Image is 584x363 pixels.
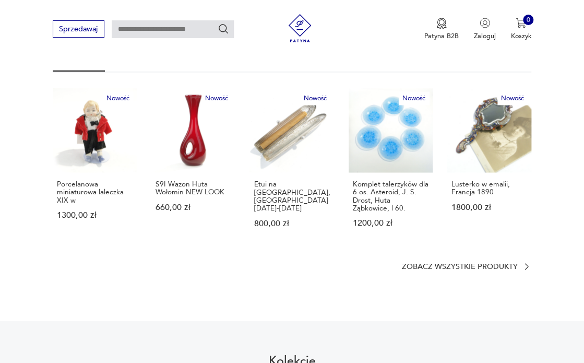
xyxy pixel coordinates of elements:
[249,88,334,246] a: NowośćEtui na cygaro, Austria 1900-1920Etui na [GEOGRAPHIC_DATA], [GEOGRAPHIC_DATA] [DATE]-[DATE]...
[282,14,317,42] img: Patyna - sklep z meblami i dekoracjami vintage
[218,23,229,34] button: Szukaj
[474,18,496,41] button: Zaloguj
[424,18,459,41] button: Patyna B2B
[510,18,531,41] button: 0Koszyk
[451,203,528,211] p: 1800,00 zł
[53,88,137,246] a: NowośćPorcelanowa miniaturowa laleczka XIX wPorcelanowa miniaturowa laleczka XIX w1300,00 zł
[510,31,531,41] p: Koszyk
[424,18,459,41] a: Ikona medaluPatyna B2B
[57,180,133,204] p: Porcelanowa miniaturowa laleczka XIX w
[151,88,236,246] a: NowośćS9I Wazon Huta Wołomin NEW LOOKS9I Wazon Huta Wołomin NEW LOOK660,00 zł
[401,263,517,270] p: Zobacz wszystkie produkty
[424,31,459,41] p: Patyna B2B
[401,262,531,271] a: Zobacz wszystkie produkty
[474,31,496,41] p: Zaloguj
[254,180,330,212] p: Etui na [GEOGRAPHIC_DATA], [GEOGRAPHIC_DATA] [DATE]-[DATE]
[156,203,232,211] p: 660,00 zł
[349,88,433,246] a: NowośćKomplet talerzyków dla 6 os. Asteroid, J. S. Drost, Huta Ząbkowice, l 60.Komplet talerzyków...
[53,20,104,38] button: Sprzedawaj
[480,18,490,28] img: Ikonka użytkownika
[451,180,528,196] p: Lusterko w emalii, Francja 1890
[57,211,133,219] p: 1300,00 zł
[254,219,330,227] p: 800,00 zł
[156,180,232,196] p: S9I Wazon Huta Wołomin NEW LOOK
[353,219,429,227] p: 1200,00 zł
[447,88,531,246] a: NowośćLusterko w emalii, Francja 1890Lusterko w emalii, Francja 18901800,00 zł
[436,18,447,29] img: Ikona medalu
[516,18,526,28] img: Ikona koszyka
[523,15,533,25] div: 0
[53,27,104,33] a: Sprzedawaj
[353,180,429,212] p: Komplet talerzyków dla 6 os. Asteroid, J. S. Drost, Huta Ząbkowice, l 60.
